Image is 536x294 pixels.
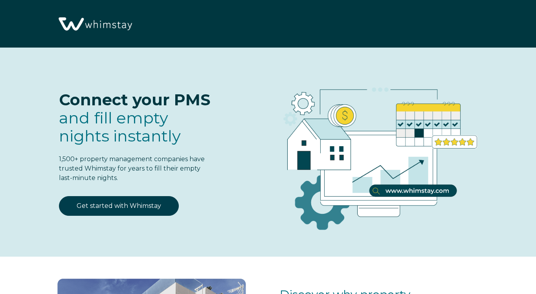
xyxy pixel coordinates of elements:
a: Get started with Whimstay [59,196,179,216]
span: fill empty nights instantly [59,108,181,145]
span: Connect your PMS [59,90,210,109]
img: Whimstay Logo-02 1 [55,4,134,45]
span: and [59,108,181,145]
span: 1,500+ property management companies have trusted Whimstay for years to fill their empty last-min... [59,155,205,182]
img: RBO Ilustrations-03 [239,63,512,243]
